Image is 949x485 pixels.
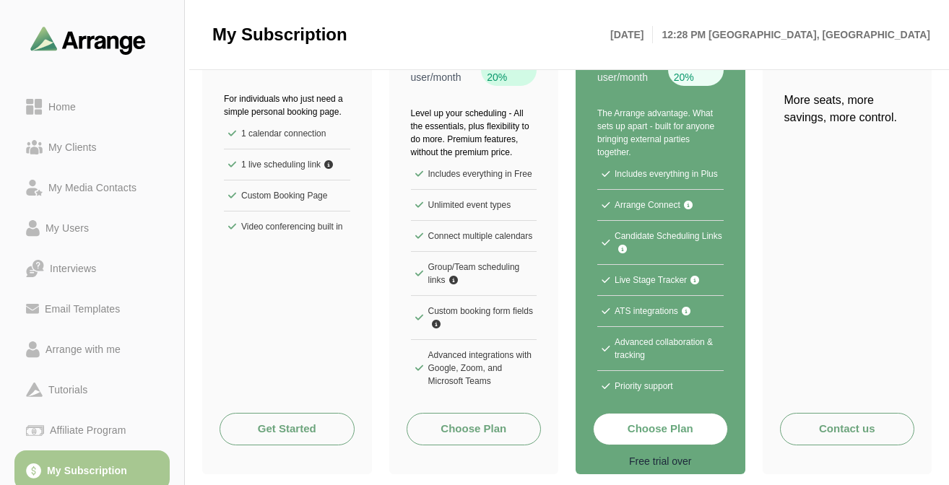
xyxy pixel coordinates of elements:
div: Save 20% [668,54,724,86]
a: Home [14,87,170,127]
a: Arrange with me [14,329,170,370]
a: Affiliate Program [14,410,170,450]
li: Includes everything in Free [411,159,537,190]
li: Group/Team scheduling links [411,252,537,296]
li: Advanced integrations with Google, Zoom, and Microsoft Teams [411,340,537,396]
p: Level up your scheduling - All the essentials, plus flexibility to do more. Premium features, wit... [411,107,537,159]
li: Video conferencing built in [224,211,350,242]
li: 1 calendar connection [224,118,350,149]
div: My Media Contacts [43,179,142,196]
div: Arrange with me [40,341,126,358]
li: Advanced collaboration & tracking [597,327,724,371]
img: arrangeai-name-small-logo.4d2b8aee.svg [30,26,146,54]
div: My Clients [43,139,103,156]
p: More seats, more savings, more control. [784,92,911,126]
div: Interviews [44,260,102,277]
div: Home [43,98,82,115]
button: Choose Plan [593,413,728,445]
li: 1 live scheduling link [224,149,350,180]
a: Email Templates [14,289,170,329]
li: Live Stage Tracker [597,265,724,296]
li: Candidate Scheduling Links [597,221,724,265]
p: per user/month [411,56,476,84]
p: 12:28 PM [GEOGRAPHIC_DATA], [GEOGRAPHIC_DATA] [653,26,930,43]
div: Affiliate Program [44,421,131,439]
li: Arrange Connect [597,190,724,221]
div: My Subscription [41,462,133,479]
p: For individuals who just need a simple personal booking page. [224,92,350,118]
li: Custom Booking Page [224,180,350,211]
a: Get Started [220,413,355,445]
li: Priority support [597,371,724,401]
div: My Users [40,219,95,237]
span: My Subscription [212,24,347,45]
p: [DATE] [610,26,653,43]
li: Connect multiple calendars [411,221,537,252]
li: Includes everything in Plus [597,159,724,190]
li: Custom booking form fields [411,296,537,340]
button: Choose Plan [407,413,542,445]
div: Tutorials [43,381,93,398]
li: Unlimited event types [411,190,537,221]
p: Free trial over [593,454,728,468]
button: Contact us [780,413,915,445]
p: The Arrange advantage. What sets up apart - built for anyone bringing external parties together. [597,107,724,159]
li: ATS integrations [597,296,724,327]
a: Interviews [14,248,170,289]
a: Tutorials [14,370,170,410]
p: per user/month [597,56,662,84]
a: My Clients [14,127,170,167]
div: Save 20% [481,54,537,86]
a: My Media Contacts [14,167,170,208]
a: My Users [14,208,170,248]
div: Email Templates [39,300,126,318]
